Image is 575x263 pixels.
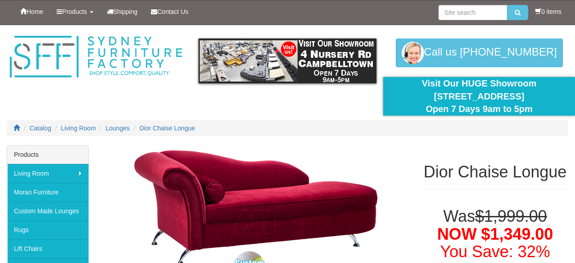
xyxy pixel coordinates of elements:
a: Lounges [106,125,130,132]
li: 0 items [535,7,562,16]
h1: Was [422,207,568,261]
a: Products [50,0,100,23]
div: Products [7,146,88,164]
a: Rugs [7,220,88,239]
a: Custom Made Lounges [7,202,88,220]
span: Contact Us [157,8,188,15]
input: Site search [438,5,507,20]
span: Home [27,8,43,15]
h1: Dior Chaise Longue [422,163,568,181]
span: Shipping [113,8,138,15]
a: Dior Chaise Longue [140,125,195,132]
a: Catalog [30,125,51,132]
a: Lift Chairs [7,239,88,258]
img: Sydney Furniture Factory [7,34,185,80]
div: Visit Our HUGE Showroom [STREET_ADDRESS] Open 7 Days 9am to 5pm [390,77,568,116]
span: NOW $1,349.00 [437,225,553,243]
a: Shipping [100,0,145,23]
a: Living Room [61,125,96,132]
span: Products [62,8,87,15]
a: Moran Furniture [7,183,88,202]
a: Home [13,0,50,23]
font: You Save: 32% [440,242,550,261]
img: showroom.gif [199,39,377,83]
a: Contact Us [144,0,195,23]
del: $1,999.00 [475,207,547,225]
a: Living Room [7,164,88,183]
